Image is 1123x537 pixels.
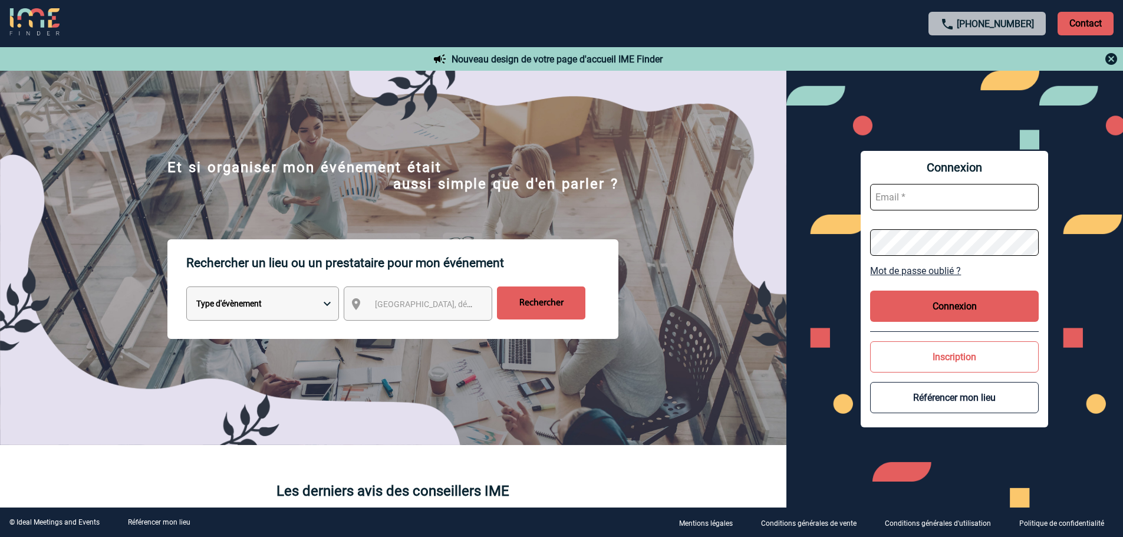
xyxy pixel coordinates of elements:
p: Contact [1058,12,1114,35]
p: Conditions générales d'utilisation [885,519,991,528]
a: Mentions légales [670,517,752,528]
a: Politique de confidentialité [1010,517,1123,528]
button: Connexion [870,291,1039,322]
span: Connexion [870,160,1039,174]
a: [PHONE_NUMBER] [957,18,1034,29]
input: Rechercher [497,286,585,319]
button: Inscription [870,341,1039,373]
p: Mentions légales [679,519,733,528]
p: Conditions générales de vente [761,519,857,528]
p: Rechercher un lieu ou un prestataire pour mon événement [186,239,618,286]
a: Référencer mon lieu [128,518,190,526]
a: Conditions générales de vente [752,517,875,528]
a: Conditions générales d'utilisation [875,517,1010,528]
p: Politique de confidentialité [1019,519,1104,528]
div: © Ideal Meetings and Events [9,518,100,526]
img: call-24-px.png [940,17,954,31]
input: Email * [870,184,1039,210]
span: [GEOGRAPHIC_DATA], département, région... [375,299,539,309]
button: Référencer mon lieu [870,382,1039,413]
a: Mot de passe oublié ? [870,265,1039,276]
